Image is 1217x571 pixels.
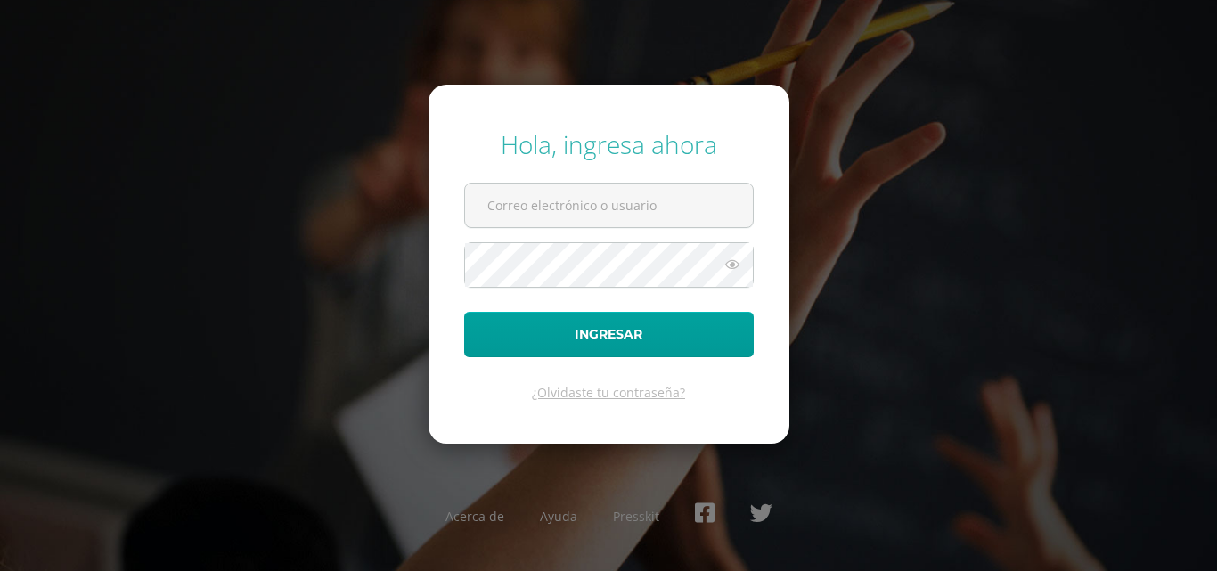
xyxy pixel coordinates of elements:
[464,127,754,161] div: Hola, ingresa ahora
[532,384,685,401] a: ¿Olvidaste tu contraseña?
[445,508,504,525] a: Acerca de
[465,184,753,227] input: Correo electrónico o usuario
[540,508,577,525] a: Ayuda
[464,312,754,357] button: Ingresar
[613,508,659,525] a: Presskit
